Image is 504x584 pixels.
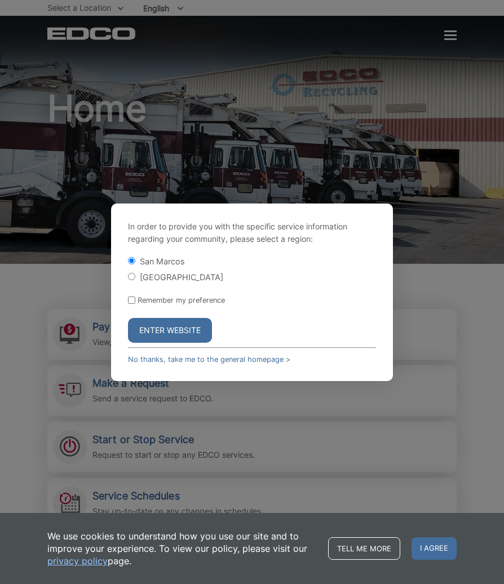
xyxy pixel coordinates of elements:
[128,220,376,245] p: In order to provide you with the specific service information regarding your community, please se...
[128,355,290,364] a: No thanks, take me to the general homepage >
[140,256,185,266] label: San Marcos
[47,555,108,567] a: privacy policy
[47,530,317,567] p: We use cookies to understand how you use our site and to improve your experience. To view our pol...
[140,272,223,282] label: [GEOGRAPHIC_DATA]
[138,296,225,304] label: Remember my preference
[128,318,212,343] button: Enter Website
[328,537,400,560] a: Tell me more
[412,537,457,560] span: I agree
